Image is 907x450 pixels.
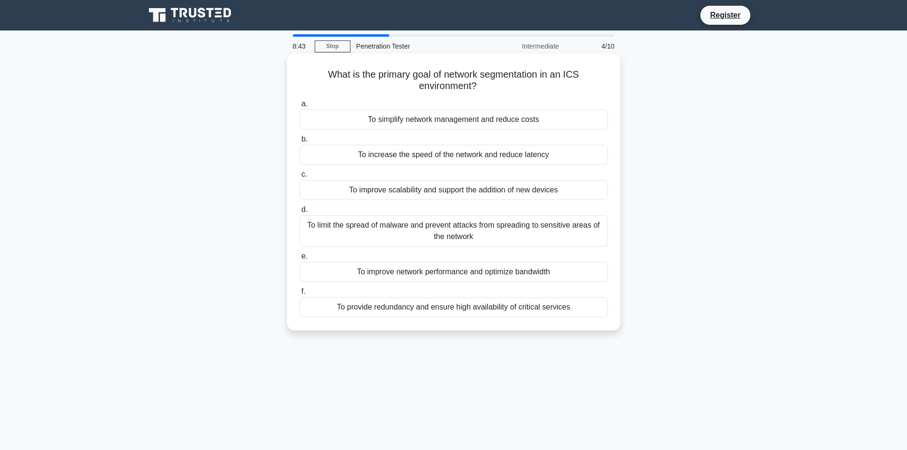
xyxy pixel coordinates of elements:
[350,37,481,56] div: Penetration Tester
[704,9,746,21] a: Register
[315,40,350,52] a: Stop
[301,205,308,213] span: d.
[299,262,608,282] div: To improve network performance and optimize bandwidth
[299,215,608,247] div: To limit the spread of malware and prevent attacks from spreading to sensitive areas of the network
[301,135,308,143] span: b.
[301,170,307,178] span: c.
[565,37,620,56] div: 4/10
[301,252,308,260] span: e.
[299,180,608,200] div: To improve scalability and support the addition of new devices
[299,297,608,317] div: To provide redundancy and ensure high availability of critical services
[299,145,608,165] div: To increase the speed of the network and reduce latency
[299,69,609,92] h5: What is the primary goal of network segmentation in an ICS environment?
[287,37,315,56] div: 8:43
[301,287,306,295] span: f.
[481,37,565,56] div: Intermediate
[301,100,308,108] span: a.
[299,110,608,130] div: To simplify network management and reduce costs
